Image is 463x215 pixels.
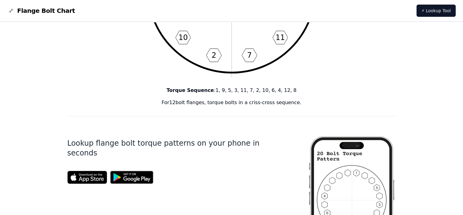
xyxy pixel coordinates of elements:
span: Flange Bolt Chart [17,6,75,15]
text: 2 [211,51,216,60]
img: App Store badge for the Flange Bolt Chart app [67,171,107,184]
text: 10 [178,33,188,42]
p: : 1, 9, 5, 3, 11, 7, 2, 10, 6, 4, 12, 8 [67,87,396,94]
p: For 12 bolt flanges, torque bolts in a criss-cross sequence. [67,99,396,106]
a: Flange Bolt Chart LogoFlange Bolt Chart [7,6,75,15]
img: Get it on Google Play [107,168,157,187]
h1: Lookup flange bolt torque patterns on your phone in seconds [67,138,288,158]
text: 7 [247,51,252,60]
text: 11 [275,33,285,42]
b: Torque Sequence [166,87,214,93]
a: ⚡ Lookup Tool [416,5,456,17]
img: Flange Bolt Chart Logo [7,7,15,14]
